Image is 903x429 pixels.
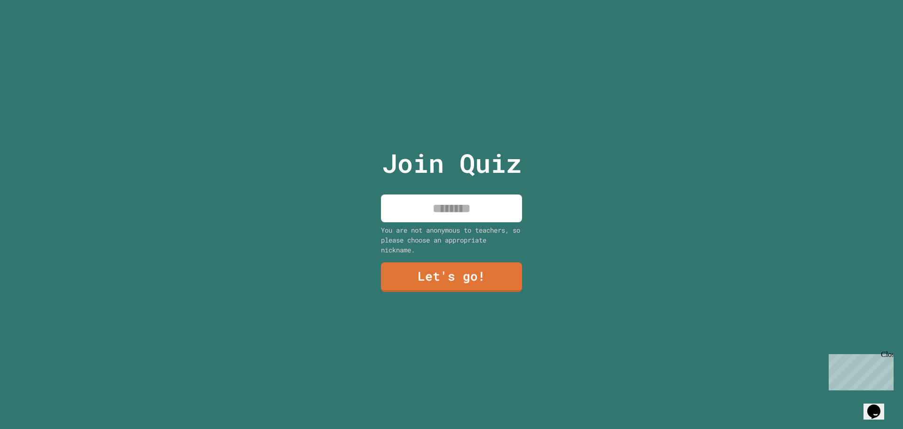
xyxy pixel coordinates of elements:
[381,225,522,255] div: You are not anonymous to teachers, so please choose an appropriate nickname.
[382,144,522,183] p: Join Quiz
[381,262,522,292] a: Let's go!
[825,350,894,390] iframe: chat widget
[863,391,894,420] iframe: chat widget
[4,4,65,60] div: Chat with us now!Close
